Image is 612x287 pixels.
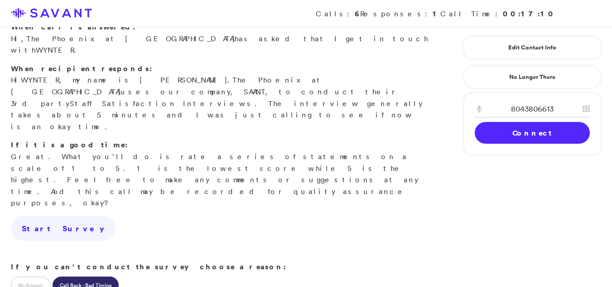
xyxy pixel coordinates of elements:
strong: 6 [355,9,360,19]
strong: 00:17:10 [503,9,556,19]
a: Start Survey [11,216,115,241]
a: Edit Contact Info [475,40,590,55]
strong: When call is answered: [11,22,135,32]
span: WYNTER [36,45,74,54]
span: Staff Satisfaction Interview [70,99,247,108]
strong: When recipient responds: [11,63,152,73]
p: Hi, has asked that I get in touch with . [11,21,429,56]
strong: If it is a good time: [11,140,128,150]
p: Hi , my name is [PERSON_NAME]. uses our company, SAVANT, to conduct their 3rd party s. The interv... [11,63,429,133]
span: WYNTER [21,75,59,84]
a: No Longer There [463,66,601,88]
p: Great. What you'll do is rate a series of statements on a scale of 1 to 5. 1 is the lowest score ... [11,139,429,209]
a: Connect [475,122,590,144]
strong: If you can't conduct the survey choose a reason: [11,262,286,272]
strong: 1 [433,9,440,19]
span: The Phoenix at [GEOGRAPHIC_DATA] [11,75,324,96]
span: The Phoenix at [GEOGRAPHIC_DATA] [26,34,235,43]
